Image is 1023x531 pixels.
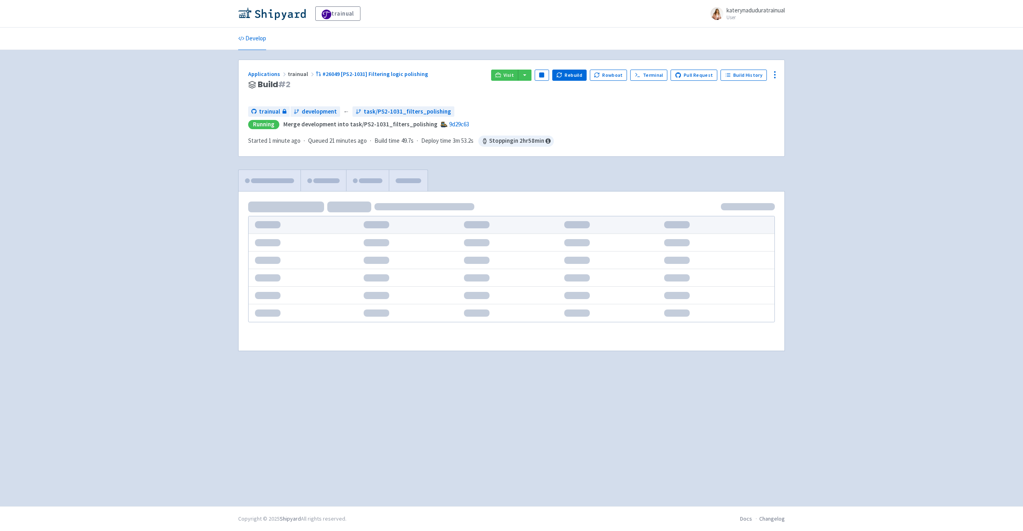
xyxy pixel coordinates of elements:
[248,136,554,147] div: · · ·
[453,136,474,146] span: 3m 53.2s
[759,515,785,522] a: Changelog
[374,136,400,146] span: Build time
[248,120,279,129] div: Running
[316,70,429,78] a: #26049 [PS2-1031] Filtering logic polishing
[238,28,266,50] a: Develop
[630,70,667,81] a: Terminal
[421,136,451,146] span: Deploy time
[302,107,337,116] span: development
[248,137,301,144] span: Started
[504,72,514,78] span: Visit
[590,70,627,81] button: Rowboat
[259,107,280,116] span: trainual
[720,70,767,81] a: Build History
[364,107,451,116] span: task/PS2-1031_filters_polishing
[401,136,414,146] span: 49.7s
[478,136,554,147] span: Stopping in 2 hr 58 min
[315,6,360,21] a: trainual
[740,515,752,522] a: Docs
[269,137,301,144] time: 1 minute ago
[248,106,290,117] a: trainual
[280,515,301,522] a: Shipyard
[449,120,469,128] a: 9d29c63
[308,137,367,144] span: Queued
[258,80,291,89] span: Build
[283,120,438,128] strong: Merge development into task/PS2-1031_filters_polishing
[671,70,717,81] a: Pull Request
[329,137,367,144] time: 21 minutes ago
[288,70,316,78] span: trainual
[248,70,288,78] a: Applications
[343,107,349,116] span: ←
[352,106,454,117] a: task/PS2-1031_filters_polishing
[706,7,785,20] a: katerynaduduratrainual User
[535,70,549,81] button: Pause
[238,7,306,20] img: Shipyard logo
[552,70,587,81] button: Rebuild
[238,515,346,523] div: Copyright © 2025 All rights reserved.
[491,70,518,81] a: Visit
[278,79,291,90] span: # 2
[291,106,340,117] a: development
[726,6,785,14] span: katerynaduduratrainual
[726,15,785,20] small: User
